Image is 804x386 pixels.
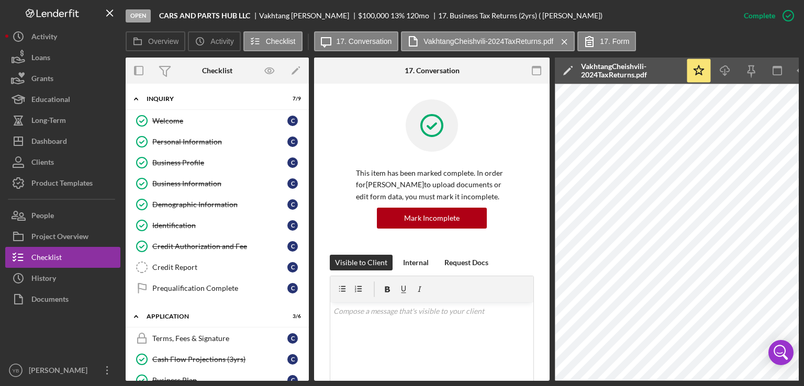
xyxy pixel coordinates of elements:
[5,89,120,110] button: Educational
[377,208,487,229] button: Mark Incomplete
[159,12,250,20] b: CARS AND PARTS HUB LLC
[147,96,275,102] div: Inquiry
[31,110,66,133] div: Long-Term
[406,12,429,20] div: 120 mo
[287,241,298,252] div: C
[356,167,508,202] p: This item has been marked complete. In order for [PERSON_NAME] to upload documents or edit form d...
[5,205,120,226] button: People
[5,110,120,131] button: Long-Term
[26,360,94,383] div: [PERSON_NAME]
[744,5,775,26] div: Complete
[768,340,794,365] div: Open Intercom Messenger
[131,194,304,215] a: Demographic Information C
[131,236,304,257] a: Credit Authorization and Fee C
[282,96,301,102] div: 7 / 9
[152,284,287,292] div: Prequalification Complete
[31,131,67,154] div: Dashboard
[31,26,57,50] div: Activity
[287,178,298,189] div: C
[131,215,304,236] a: Identification C
[131,173,304,194] a: Business Information C
[5,247,120,268] button: Checklist
[131,278,304,299] a: Prequalification Complete C
[210,37,233,46] label: Activity
[152,242,287,251] div: Credit Authorization and Fee
[131,349,304,370] a: Cash Flow Projections (3yrs) C
[31,152,54,175] div: Clients
[405,66,460,75] div: 17. Conversation
[423,37,553,46] label: VakhtangCheishvili-2024TaxReturns.pdf
[152,263,287,271] div: Credit Report
[5,226,120,247] button: Project Overview
[5,289,120,310] button: Documents
[188,31,240,51] button: Activity
[390,12,405,20] div: 13 %
[266,37,296,46] label: Checklist
[438,12,602,20] div: 17. Business Tax Returns (2yrs) ( [PERSON_NAME])
[31,205,54,229] div: People
[152,138,287,146] div: Personal Information
[314,31,399,51] button: 17. Conversation
[31,226,88,249] div: Project Overview
[31,268,56,291] div: History
[404,208,460,229] div: Mark Incomplete
[131,328,304,349] a: Terms, Fees & Signature C
[444,255,488,270] div: Request Docs
[401,31,575,51] button: VakhtangCheishvili-2024TaxReturns.pdf
[5,47,120,68] button: Loans
[287,333,298,344] div: C
[148,37,178,46] label: Overview
[259,12,358,20] div: Vakhtang [PERSON_NAME]
[152,355,287,364] div: Cash Flow Projections (3yrs)
[147,313,275,320] div: Application
[31,68,53,92] div: Grants
[287,199,298,210] div: C
[287,157,298,168] div: C
[439,255,494,270] button: Request Docs
[5,360,120,381] button: YB[PERSON_NAME]
[13,368,19,373] text: YB
[287,116,298,126] div: C
[5,131,120,152] button: Dashboard
[287,220,298,231] div: C
[243,31,303,51] button: Checklist
[31,247,62,270] div: Checklist
[5,68,120,89] button: Grants
[152,376,287,384] div: Business Plan
[330,255,393,270] button: Visible to Client
[31,289,69,312] div: Documents
[600,37,629,46] label: 17. Form
[5,152,120,173] button: Clients
[152,179,287,188] div: Business Information
[152,221,287,230] div: Identification
[131,110,304,131] a: Welcome C
[5,268,120,289] button: History
[131,152,304,173] a: Business Profile C
[398,255,434,270] button: Internal
[358,11,389,20] span: $100,000
[335,255,387,270] div: Visible to Client
[126,31,185,51] button: Overview
[131,257,304,278] a: Credit Report C
[337,37,392,46] label: 17. Conversation
[287,262,298,273] div: C
[126,9,151,22] div: Open
[282,313,301,320] div: 3 / 6
[733,5,799,26] button: Complete
[202,66,232,75] div: Checklist
[5,173,120,194] button: Product Templates
[31,89,70,112] div: Educational
[5,26,120,47] button: Activity
[31,47,50,71] div: Loans
[152,117,287,125] div: Welcome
